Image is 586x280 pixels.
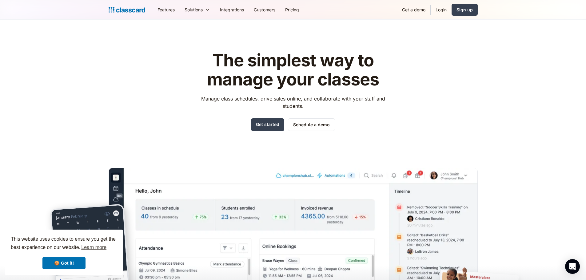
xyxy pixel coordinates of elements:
[565,259,580,274] div: Open Intercom Messenger
[251,118,284,131] a: Get started
[280,3,304,17] a: Pricing
[215,3,249,17] a: Integrations
[431,3,452,17] a: Login
[180,3,215,17] div: Solutions
[195,95,391,110] p: Manage class schedules, drive sales online, and collaborate with your staff and students.
[185,6,203,13] div: Solutions
[109,6,145,14] a: Logo
[288,118,335,131] a: Schedule a demo
[11,235,117,252] span: This website uses cookies to ensure you get the best experience on our website.
[452,4,478,16] a: Sign up
[5,230,123,275] div: cookieconsent
[456,6,473,13] div: Sign up
[153,3,180,17] a: Features
[42,257,86,269] a: dismiss cookie message
[397,3,430,17] a: Get a demo
[195,51,391,89] h1: The simplest way to manage your classes
[249,3,280,17] a: Customers
[80,243,107,252] a: learn more about cookies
